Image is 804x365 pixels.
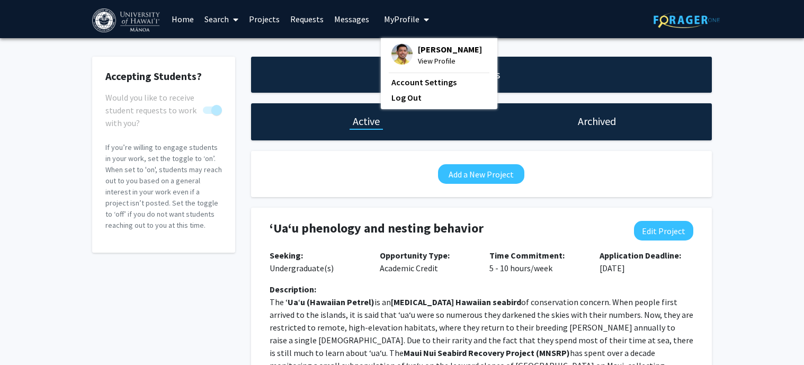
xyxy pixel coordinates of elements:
[166,1,199,38] a: Home
[391,43,413,65] img: Profile Picture
[270,283,693,296] div: Description:
[92,8,162,32] img: University of Hawaiʻi at Mānoa Logo
[270,250,303,261] b: Seeking:
[105,142,222,231] p: If you’re willing to engage students in your work, set the toggle to ‘on’. When set to 'on', stud...
[380,249,474,274] p: Academic Credit
[600,250,681,261] b: Application Deadline:
[489,250,565,261] b: Time Commitment:
[270,249,364,274] p: Undergraduate(s)
[489,249,584,274] p: 5 - 10 hours/week
[329,1,374,38] a: Messages
[438,164,524,184] button: Add a New Project
[391,76,487,88] a: Account Settings
[105,91,199,129] span: Would you like to receive student requests to work with you?
[384,14,419,24] span: My Profile
[353,114,380,129] h1: Active
[391,91,487,104] a: Log Out
[244,1,285,38] a: Projects
[404,348,570,358] strong: Maui Nui Seabird Recovery Project (MNSRP)
[199,1,244,38] a: Search
[418,43,482,55] span: [PERSON_NAME]
[634,221,693,241] button: Edit Project
[380,250,450,261] b: Opportunity Type:
[8,317,45,357] iframe: Chat
[288,297,298,307] strong: Ua
[391,43,482,67] div: Profile Picture[PERSON_NAME]View Profile
[600,249,694,274] p: [DATE]
[270,221,617,236] h4: ʻUaʻu phenology and nesting behavior
[285,1,329,38] a: Requests
[105,70,222,83] h2: Accepting Students?
[418,55,482,67] span: View Profile
[654,12,720,28] img: ForagerOne Logo
[105,91,222,117] div: You cannot turn this off while you have active projects.
[578,114,616,129] h1: Archived
[391,297,521,307] strong: [MEDICAL_DATA] Hawaiian seabird
[300,297,374,307] strong: u (Hawaiian Petrel)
